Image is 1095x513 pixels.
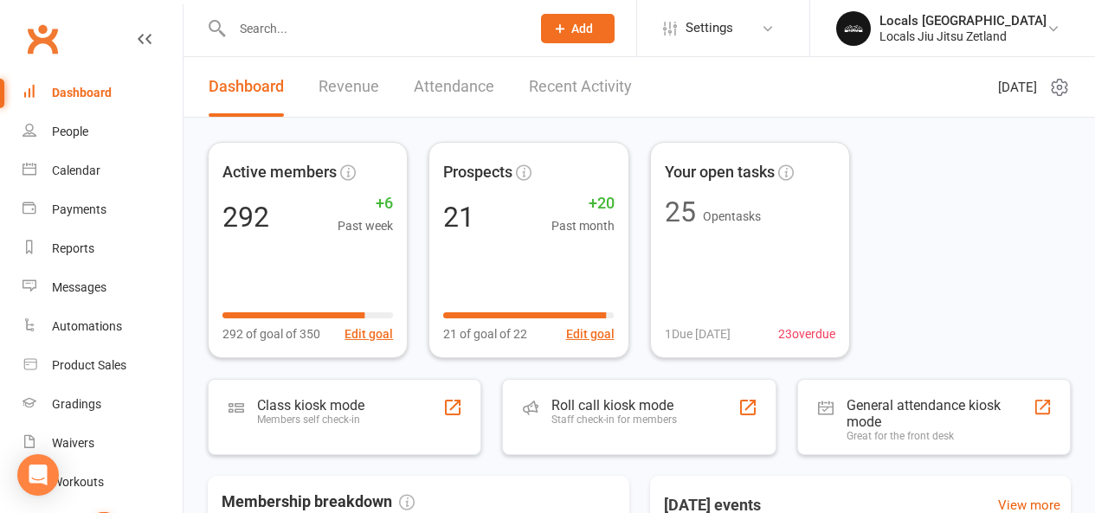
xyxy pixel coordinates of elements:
[879,13,1047,29] div: Locals [GEOGRAPHIC_DATA]
[665,198,696,226] div: 25
[551,397,677,414] div: Roll call kiosk mode
[319,57,379,117] a: Revenue
[23,112,183,151] a: People
[338,216,393,235] span: Past week
[551,191,615,216] span: +20
[52,280,106,294] div: Messages
[551,414,677,426] div: Staff check-in for members
[443,324,527,343] span: 21 of goal of 22
[23,307,183,346] a: Automations
[52,125,88,138] div: People
[17,454,59,496] div: Open Intercom Messenger
[52,241,94,255] div: Reports
[879,29,1047,44] div: Locals Jiu Jitsu Zetland
[847,397,1033,430] div: General attendance kiosk mode
[23,74,183,112] a: Dashboard
[998,77,1037,98] span: [DATE]
[529,57,632,117] a: Recent Activity
[23,463,183,502] a: Workouts
[414,57,494,117] a: Attendance
[345,324,393,343] button: Edit goal
[52,319,122,333] div: Automations
[52,86,112,99] div: Dashboard
[338,191,393,216] span: +6
[21,17,64,61] a: Clubworx
[227,16,519,41] input: Search...
[443,203,474,231] div: 21
[443,160,512,185] span: Prospects
[23,385,183,424] a: Gradings
[52,475,104,489] div: Workouts
[703,209,761,223] span: Open tasks
[209,57,284,117] a: Dashboard
[571,22,593,35] span: Add
[23,346,183,385] a: Product Sales
[836,11,871,46] img: thumb_image1753173050.png
[23,268,183,307] a: Messages
[665,160,775,185] span: Your open tasks
[551,216,615,235] span: Past month
[52,164,100,177] div: Calendar
[52,358,126,372] div: Product Sales
[23,151,183,190] a: Calendar
[222,324,320,343] span: 292 of goal of 350
[52,436,94,450] div: Waivers
[23,424,183,463] a: Waivers
[222,160,337,185] span: Active members
[566,324,615,343] button: Edit goal
[52,202,106,216] div: Payments
[686,9,733,48] span: Settings
[257,414,364,426] div: Members self check-in
[778,324,835,343] span: 23 overdue
[665,324,731,343] span: 1 Due [DATE]
[222,203,269,231] div: 292
[23,190,183,229] a: Payments
[23,229,183,268] a: Reports
[847,430,1033,442] div: Great for the front desk
[257,397,364,414] div: Class kiosk mode
[52,397,101,411] div: Gradings
[541,14,615,43] button: Add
